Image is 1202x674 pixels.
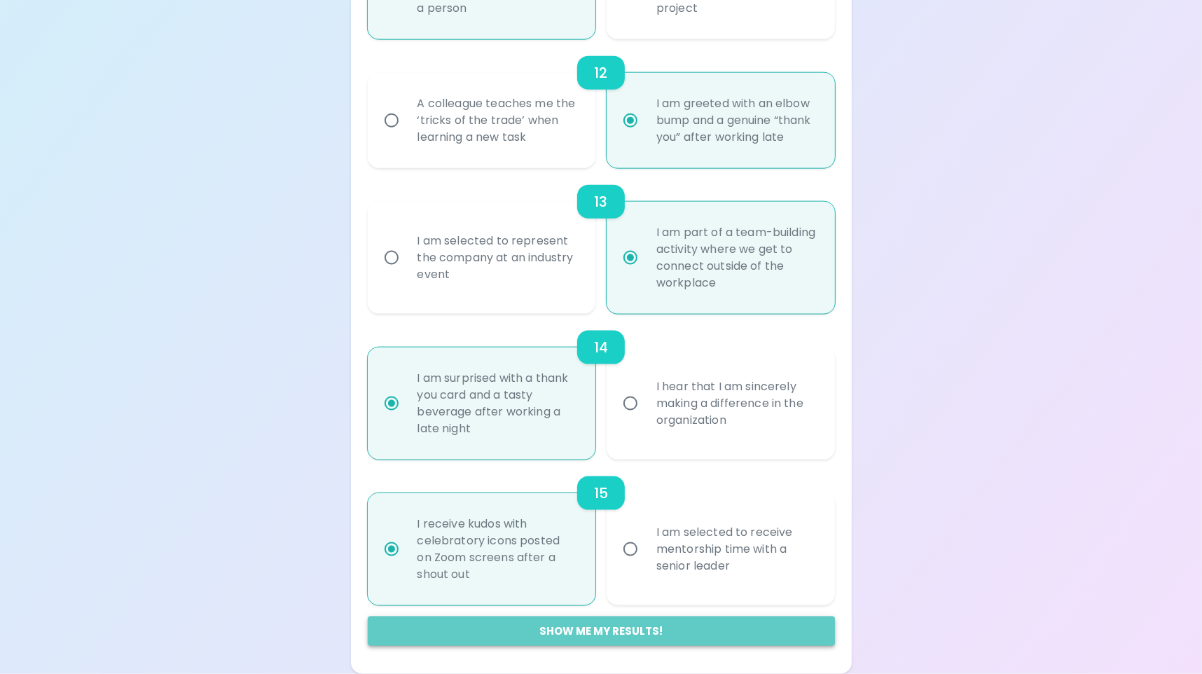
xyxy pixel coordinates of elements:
div: I am part of a team-building activity where we get to connect outside of the workplace [645,207,827,308]
div: I am greeted with an elbow bump and a genuine “thank you” after working late [645,78,827,163]
div: I am surprised with a thank you card and a tasty beverage after working a late night [406,353,588,454]
button: Show me my results! [368,617,835,646]
h6: 15 [594,482,608,504]
h6: 12 [594,62,607,84]
h6: 13 [594,191,607,213]
div: choice-group-check [368,168,835,314]
div: I receive kudos with celebratory icons posted on Zoom screens after a shout out [406,499,588,600]
h6: 14 [594,336,608,359]
div: choice-group-check [368,314,835,460]
div: I am selected to represent the company at an industry event [406,216,588,300]
div: I hear that I am sincerely making a difference in the organization [645,362,827,446]
div: I am selected to receive mentorship time with a senior leader [645,507,827,591]
div: choice-group-check [368,39,835,168]
div: choice-group-check [368,460,835,605]
div: A colleague teaches me the ‘tricks of the trade’ when learning a new task [406,78,588,163]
